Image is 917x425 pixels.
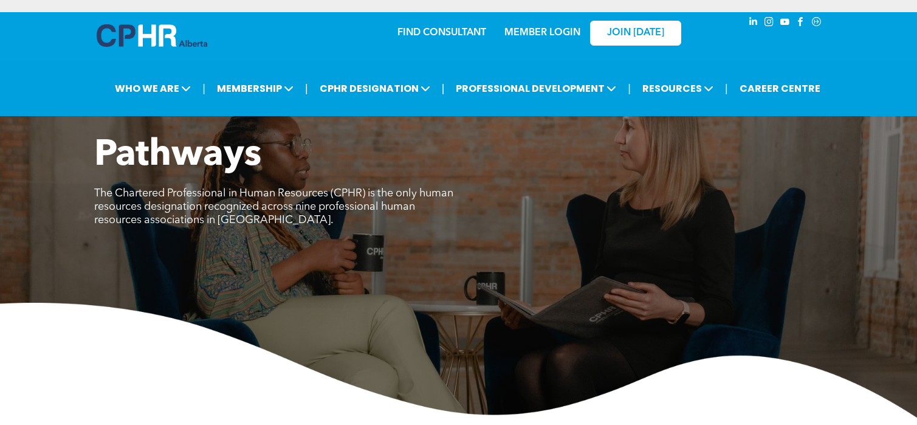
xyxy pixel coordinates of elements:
[213,77,297,100] span: MEMBERSHIP
[202,76,205,101] li: |
[94,137,261,174] span: Pathways
[111,77,194,100] span: WHO WE ARE
[736,77,824,100] a: CAREER CENTRE
[452,77,620,100] span: PROFESSIONAL DEVELOPMENT
[810,15,823,32] a: Social network
[397,28,486,38] a: FIND CONSULTANT
[607,27,664,39] span: JOIN [DATE]
[94,188,453,226] span: The Chartered Professional in Human Resources (CPHR) is the only human resources designation reco...
[725,76,728,101] li: |
[316,77,434,100] span: CPHR DESIGNATION
[747,15,760,32] a: linkedin
[504,28,580,38] a: MEMBER LOGIN
[305,76,308,101] li: |
[794,15,808,32] a: facebook
[763,15,776,32] a: instagram
[590,21,681,46] a: JOIN [DATE]
[778,15,792,32] a: youtube
[628,76,631,101] li: |
[97,24,207,47] img: A blue and white logo for cp alberta
[442,76,445,101] li: |
[639,77,717,100] span: RESOURCES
